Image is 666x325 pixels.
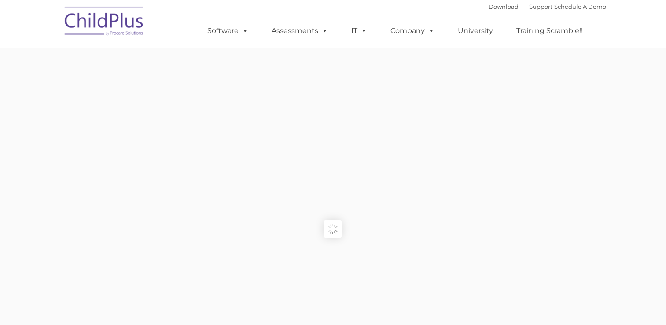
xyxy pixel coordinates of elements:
[342,22,376,40] a: IT
[508,22,592,40] a: Training Scramble!!
[449,22,502,40] a: University
[199,22,257,40] a: Software
[554,3,606,10] a: Schedule A Demo
[382,22,443,40] a: Company
[489,3,606,10] font: |
[263,22,337,40] a: Assessments
[60,0,148,44] img: ChildPlus by Procare Solutions
[489,3,519,10] a: Download
[529,3,552,10] a: Support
